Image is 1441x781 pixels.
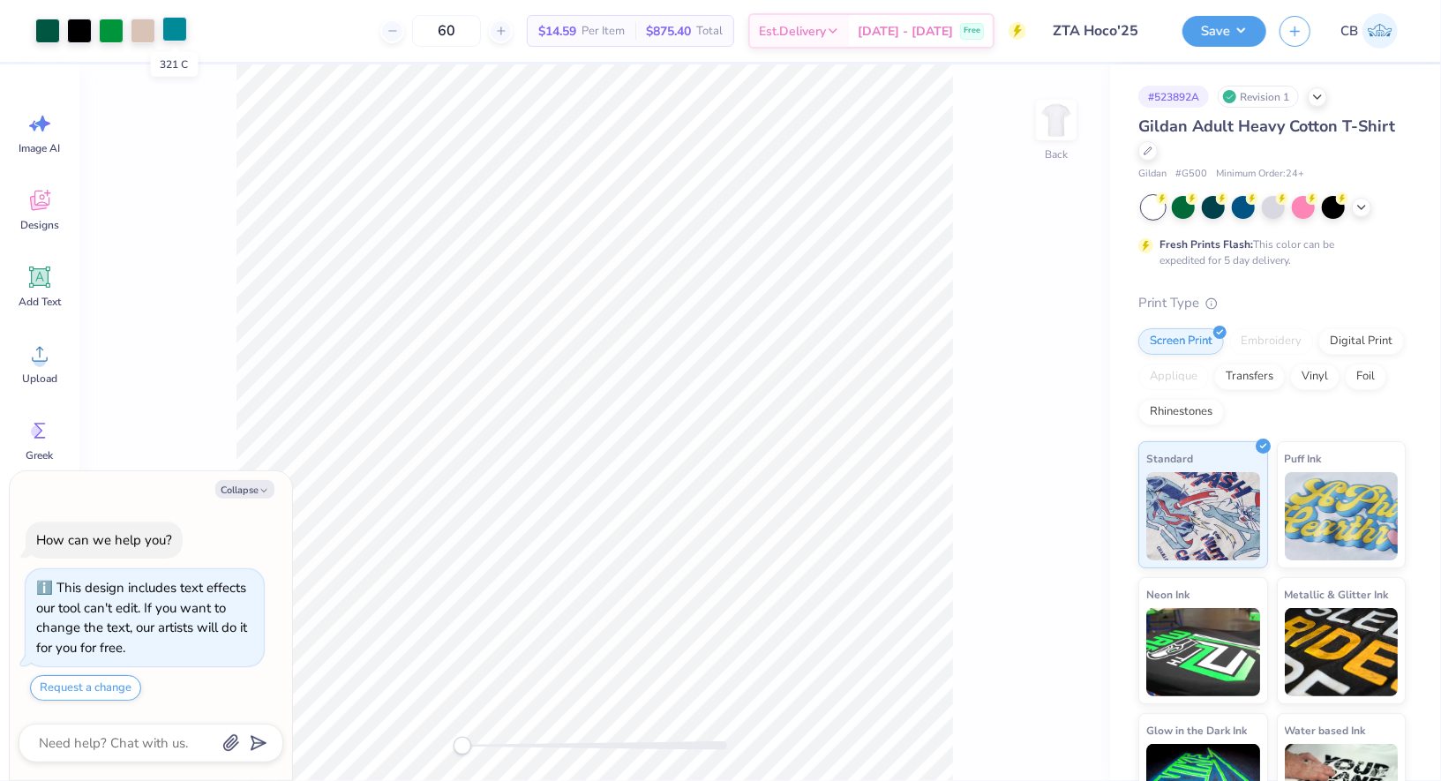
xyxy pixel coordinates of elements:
[696,22,723,41] span: Total
[1138,116,1395,137] span: Gildan Adult Heavy Cotton T-Shirt
[646,22,691,41] span: $875.40
[36,531,172,549] div: How can we help you?
[1214,364,1285,390] div: Transfers
[1146,472,1260,560] img: Standard
[1285,608,1399,696] img: Metallic & Glitter Ink
[1285,472,1399,560] img: Puff Ink
[1229,328,1313,355] div: Embroidery
[20,218,59,232] span: Designs
[26,448,54,462] span: Greek
[1216,167,1304,182] span: Minimum Order: 24 +
[1146,608,1260,696] img: Neon Ink
[1318,328,1404,355] div: Digital Print
[1138,328,1224,355] div: Screen Print
[1138,293,1406,313] div: Print Type
[1290,364,1340,390] div: Vinyl
[1332,13,1406,49] a: CB
[30,675,141,701] button: Request a change
[1146,721,1247,740] span: Glow in the Dark Ink
[1340,21,1358,41] span: CB
[36,579,247,657] div: This design includes text effects our tool can't edit. If you want to change the text, our artist...
[1285,721,1366,740] span: Water based Ink
[1285,449,1322,468] span: Puff Ink
[1138,86,1209,108] div: # 523892A
[538,22,576,41] span: $14.59
[759,22,826,41] span: Est. Delivery
[582,22,625,41] span: Per Item
[215,480,274,499] button: Collapse
[1039,102,1074,138] img: Back
[1045,146,1068,162] div: Back
[1218,86,1299,108] div: Revision 1
[1146,585,1190,604] span: Neon Ink
[1362,13,1398,49] img: Chhavi Bansal
[964,25,980,37] span: Free
[858,22,953,41] span: [DATE] - [DATE]
[1285,585,1389,604] span: Metallic & Glitter Ink
[1160,237,1253,252] strong: Fresh Prints Flash:
[22,372,57,386] span: Upload
[1039,13,1169,49] input: Untitled Design
[1138,167,1167,182] span: Gildan
[150,52,198,77] div: 321 C
[1175,167,1207,182] span: # G500
[454,737,471,755] div: Accessibility label
[19,295,61,309] span: Add Text
[1138,364,1209,390] div: Applique
[412,15,481,47] input: – –
[19,141,61,155] span: Image AI
[1138,399,1224,425] div: Rhinestones
[1146,449,1193,468] span: Standard
[1160,237,1377,268] div: This color can be expedited for 5 day delivery.
[1345,364,1386,390] div: Foil
[1182,16,1266,47] button: Save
